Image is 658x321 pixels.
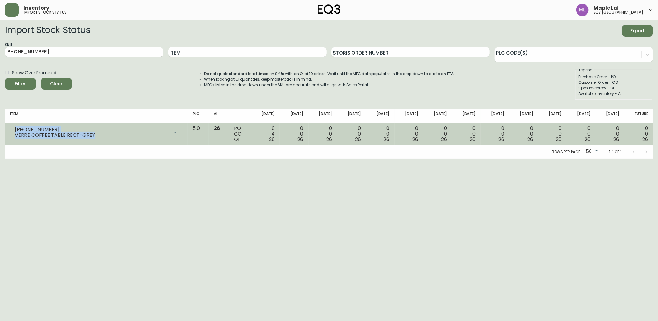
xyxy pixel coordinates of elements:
div: Available Inventory - AI [578,91,649,96]
img: logo [318,4,340,14]
span: Clear [46,80,67,88]
div: 0 0 [400,126,419,142]
th: AI [209,109,229,123]
th: [DATE] [452,109,481,123]
th: Future [624,109,653,123]
th: [DATE] [481,109,510,123]
div: Filter [15,80,26,88]
div: Purchase Order - PO [578,74,649,80]
h5: eq3 [GEOGRAPHIC_DATA] [594,11,643,14]
div: 0 0 [514,126,533,142]
span: Export [627,27,648,35]
th: [DATE] [595,109,624,123]
div: 50 [584,147,599,157]
th: [DATE] [280,109,309,123]
span: 26 [642,136,648,143]
span: 26 [269,136,275,143]
span: 26 [441,136,447,143]
li: Do not quote standard lead times on SKUs with an OI of 10 or less. Wait until the MFG date popula... [204,71,454,77]
span: 26 [470,136,476,143]
th: [DATE] [251,109,280,123]
div: Customer Order - CO [578,80,649,85]
th: [DATE] [395,109,423,123]
div: VERRE COFFEE TABLE RECT-GREY [15,132,169,138]
h5: import stock status [24,11,67,14]
div: 0 0 [629,126,648,142]
li: MFGs listed in the drop down under the SKU are accurate and will align with Sales Portal. [204,82,454,88]
span: 26 [412,136,418,143]
p: Rows per page: [552,149,581,155]
th: [DATE] [567,109,596,123]
span: 26 [585,136,590,143]
img: 61e28cffcf8cc9f4e300d877dd684943 [576,4,589,16]
span: Show Over Promised [12,69,56,76]
span: 26 [214,125,220,132]
th: PLC [188,109,209,123]
div: 0 0 [543,126,562,142]
span: 26 [326,136,332,143]
p: 1-1 of 1 [609,149,621,155]
h2: Import Stock Status [5,25,90,37]
span: 26 [527,136,533,143]
th: [DATE] [538,109,567,123]
span: 26 [298,136,304,143]
div: 0 0 [342,126,361,142]
button: Clear [41,78,72,90]
div: 0 0 [457,126,476,142]
li: When looking at OI quantities, keep masterpacks in mind. [204,77,454,82]
button: Filter [5,78,36,90]
div: [PHONE_NUMBER]VERRE COFFEE TABLE RECT-GREY [10,126,183,139]
div: [PHONE_NUMBER] [15,127,169,132]
span: 26 [384,136,390,143]
div: PO CO [234,126,246,142]
div: 0 0 [314,126,332,142]
div: 0 0 [572,126,591,142]
th: [DATE] [337,109,366,123]
td: 5.0 [188,123,209,145]
th: [DATE] [309,109,337,123]
div: Open Inventory - OI [578,85,649,91]
div: 0 4 [256,126,275,142]
span: Maple Lai [594,6,619,11]
div: 0 0 [285,126,304,142]
th: [DATE] [423,109,452,123]
th: [DATE] [509,109,538,123]
span: 26 [355,136,361,143]
div: 0 0 [428,126,447,142]
div: 0 0 [600,126,619,142]
div: 0 0 [371,126,390,142]
th: [DATE] [366,109,395,123]
span: 26 [556,136,562,143]
span: 26 [613,136,619,143]
span: 26 [498,136,504,143]
div: 0 0 [486,126,505,142]
th: Item [5,109,188,123]
legend: Legend [578,67,594,73]
span: OI [234,136,239,143]
button: Export [622,25,653,37]
span: Inventory [24,6,49,11]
